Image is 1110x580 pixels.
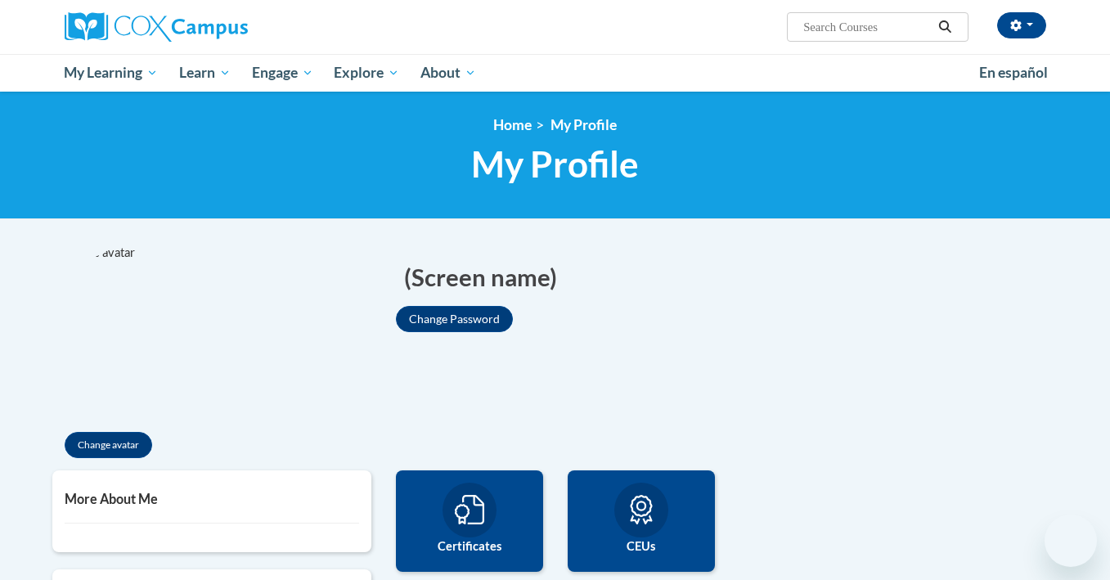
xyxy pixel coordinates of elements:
div: Main menu [40,54,1071,92]
button: Account Settings [997,12,1046,38]
a: Engage [241,54,324,92]
a: About [410,54,487,92]
a: En español [968,56,1058,90]
span: Learn [179,63,231,83]
span: Engage [252,63,313,83]
button: Search [932,17,957,37]
img: profile avatar [52,244,232,424]
span: My Learning [64,63,158,83]
span: My Profile [471,142,639,186]
h5: More About Me [65,491,359,506]
button: Change avatar [65,432,152,458]
label: Certificates [408,537,531,555]
iframe: Button to launch messaging window [1045,515,1097,567]
img: Cox Campus [65,12,248,42]
span: My Profile [551,116,617,133]
a: Learn [169,54,241,92]
span: (Screen name) [404,260,557,294]
span: Explore [334,63,399,83]
div: Click to change the profile picture [52,244,232,424]
input: Search Courses [802,17,932,37]
button: Change Password [396,306,513,332]
span: En español [979,64,1048,81]
a: My Learning [54,54,169,92]
a: Explore [323,54,410,92]
a: Home [493,116,532,133]
span: About [420,63,476,83]
label: CEUs [580,537,703,555]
